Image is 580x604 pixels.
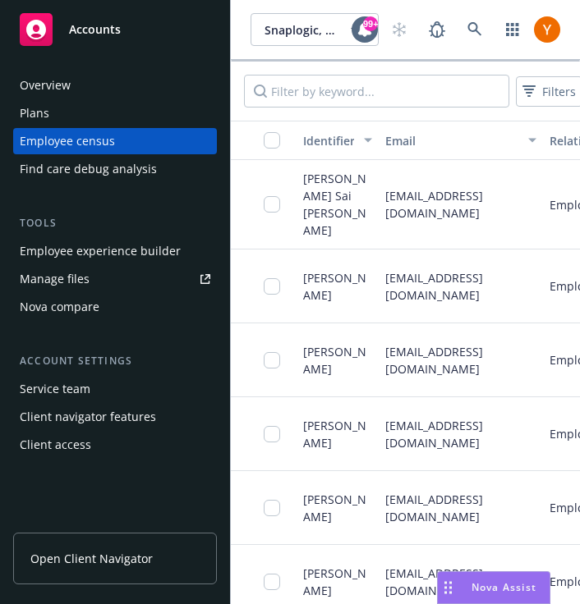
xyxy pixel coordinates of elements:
[13,72,217,98] a: Overview
[13,128,217,154] a: Employee census
[264,132,280,149] input: Select all
[264,500,280,516] input: Toggle Row Selected
[20,294,99,320] div: Nova compare
[265,21,337,39] span: Snaplogic, Inc.
[244,75,509,108] input: Filter by keyword...
[437,571,550,604] button: Nova Assist
[438,572,458,603] div: Drag to move
[303,565,372,599] span: [PERSON_NAME]
[20,72,71,98] div: Overview
[69,23,121,36] span: Accounts
[385,491,536,525] p: [EMAIL_ADDRESS][DOMAIN_NAME]
[385,187,536,222] p: [EMAIL_ADDRESS][DOMAIN_NAME]
[385,269,536,304] p: [EMAIL_ADDRESS][DOMAIN_NAME]
[13,7,217,53] a: Accounts
[20,404,156,430] div: Client navigator features
[379,121,543,160] button: Email
[303,132,354,149] div: Identifier
[303,343,372,377] span: [PERSON_NAME]
[303,417,372,451] span: [PERSON_NAME]
[13,404,217,430] a: Client navigator features
[472,580,536,594] span: Nova Assist
[303,491,372,525] span: [PERSON_NAME]
[13,238,217,264] a: Employee experience builder
[385,343,536,377] p: [EMAIL_ADDRESS][DOMAIN_NAME]
[251,13,379,46] button: Snaplogic, Inc.
[13,215,217,231] div: Tools
[13,156,217,182] a: Find care debug analysis
[30,550,153,567] span: Open Client Navigator
[264,196,280,213] input: Toggle Row Selected
[13,294,217,320] a: Nova compare
[20,128,115,154] div: Employee census
[264,278,280,295] input: Toggle Row Selected
[297,121,379,160] button: Identifier
[13,266,217,292] a: Manage files
[519,80,579,103] span: Filters
[264,574,280,590] input: Toggle Row Selected
[20,100,49,126] div: Plans
[363,16,378,31] div: 99+
[383,13,416,46] a: Start snowing
[20,376,90,402] div: Service team
[20,156,157,182] div: Find care debug analysis
[303,170,372,239] span: [PERSON_NAME] Sai [PERSON_NAME]
[421,13,453,46] a: Report a Bug
[385,132,518,149] div: Email
[534,16,560,43] img: photo
[496,13,529,46] a: Switch app
[13,376,217,402] a: Service team
[20,238,181,264] div: Employee experience builder
[264,426,280,442] input: Toggle Row Selected
[13,353,217,369] div: Account settings
[20,266,90,292] div: Manage files
[20,432,91,458] div: Client access
[542,83,576,100] span: Filters
[385,565,536,599] p: [EMAIL_ADDRESS][DOMAIN_NAME]
[458,13,491,46] a: Search
[385,417,536,451] p: [EMAIL_ADDRESS][DOMAIN_NAME]
[13,432,217,458] a: Client access
[13,100,217,126] a: Plans
[303,269,372,304] span: [PERSON_NAME]
[264,352,280,368] input: Toggle Row Selected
